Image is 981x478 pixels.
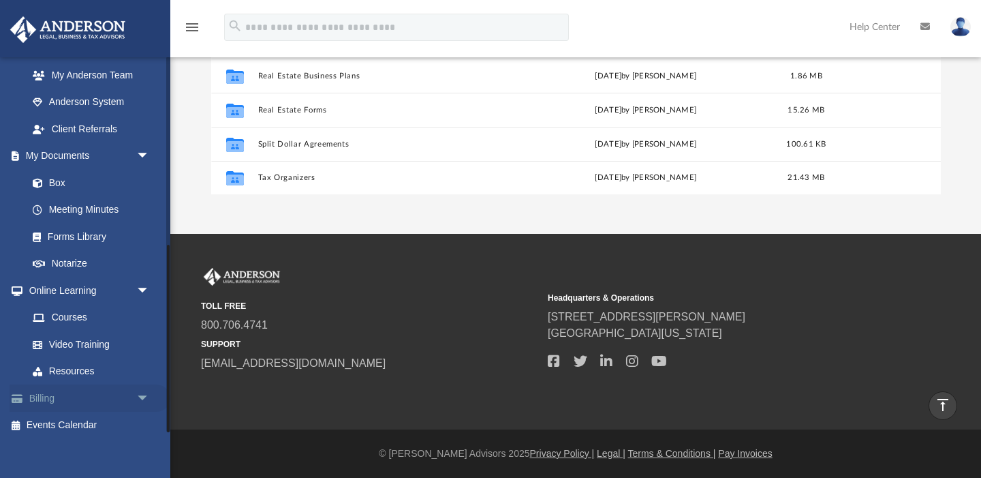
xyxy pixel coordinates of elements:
[530,448,595,459] a: Privacy Policy |
[19,331,157,358] a: Video Training
[19,115,163,143] a: Client Referrals
[19,61,157,89] a: My Anderson Team
[10,143,163,170] a: My Documentsarrow_drop_down
[788,174,824,181] span: 21.43 MB
[788,106,824,114] span: 15.26 MB
[548,292,885,304] small: Headquarters & Operations
[184,19,200,35] i: menu
[201,268,283,286] img: Anderson Advisors Platinum Portal
[10,385,170,412] a: Billingarrow_drop_down
[201,319,268,331] a: 800.706.4741
[790,72,822,80] span: 1.86 MB
[935,397,951,413] i: vertical_align_top
[548,311,745,323] a: [STREET_ADDRESS][PERSON_NAME]
[10,277,163,304] a: Online Learningarrow_drop_down
[518,172,773,184] div: [DATE] by [PERSON_NAME]
[201,357,386,369] a: [EMAIL_ADDRESS][DOMAIN_NAME]
[786,140,826,148] span: 100.61 KB
[718,448,772,459] a: Pay Invoices
[136,385,163,413] span: arrow_drop_down
[170,447,981,461] div: © [PERSON_NAME] Advisors 2025
[628,448,716,459] a: Terms & Conditions |
[19,304,163,331] a: Courses
[10,412,170,439] a: Events Calendar
[19,89,163,116] a: Anderson System
[258,106,512,115] button: Real Estate Forms
[19,169,157,196] a: Box
[19,196,163,224] a: Meeting Minutes
[136,277,163,305] span: arrow_drop_down
[136,143,163,170] span: arrow_drop_down
[201,300,538,312] small: TOLL FREE
[258,140,512,149] button: Split Dollar Agreements
[19,223,157,250] a: Forms Library
[950,17,971,37] img: User Pic
[184,26,200,35] a: menu
[597,448,625,459] a: Legal |
[19,250,163,278] a: Notarize
[548,327,722,339] a: [GEOGRAPHIC_DATA][US_STATE]
[258,72,512,80] button: Real Estate Business Plans
[6,16,129,43] img: Anderson Advisors Platinum Portal
[228,18,243,33] i: search
[518,138,773,151] div: [DATE] by [PERSON_NAME]
[258,174,512,183] button: Tax Organizers
[201,338,538,350] small: SUPPORT
[518,70,773,83] div: [DATE] by [PERSON_NAME]
[19,358,163,385] a: Resources
[518,104,773,117] div: [DATE] by [PERSON_NAME]
[929,391,957,420] a: vertical_align_top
